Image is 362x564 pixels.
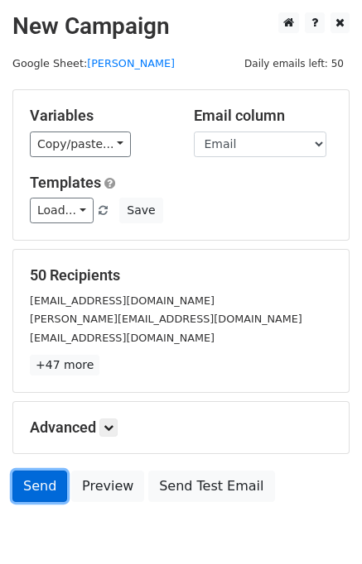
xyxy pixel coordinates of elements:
h5: Advanced [30,418,332,437]
iframe: Chat Widget [279,485,362,564]
small: [PERSON_NAME][EMAIL_ADDRESS][DOMAIN_NAME] [30,313,302,325]
h5: Email column [194,107,333,125]
span: Daily emails left: 50 [239,55,350,73]
h5: Variables [30,107,169,125]
a: [PERSON_NAME] [87,57,175,69]
button: Save [119,198,162,223]
a: Preview [71,471,144,502]
a: Send Test Email [148,471,274,502]
small: [EMAIL_ADDRESS][DOMAIN_NAME] [30,332,215,344]
small: [EMAIL_ADDRESS][DOMAIN_NAME] [30,294,215,307]
a: +47 more [30,355,99,375]
a: Copy/paste... [30,131,131,157]
small: Google Sheet: [12,57,175,69]
a: Send [12,471,67,502]
a: Templates [30,174,101,191]
a: Daily emails left: 50 [239,57,350,69]
h5: 50 Recipients [30,266,332,284]
h2: New Campaign [12,12,350,41]
a: Load... [30,198,94,223]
